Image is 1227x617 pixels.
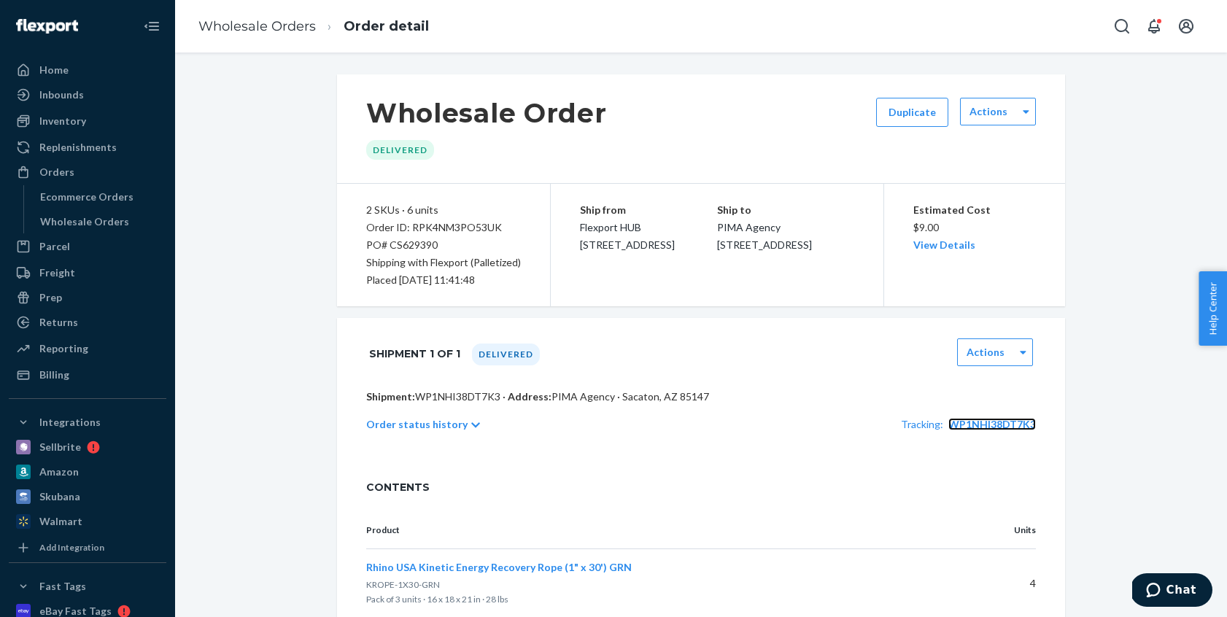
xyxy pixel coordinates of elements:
a: Add Integration [9,539,166,556]
a: Sellbrite [9,435,166,459]
div: Order ID: RPK4NM3PO53UK [366,219,521,236]
span: KROPE-1X30-GRN [366,579,440,590]
a: Inventory [9,109,166,133]
div: Delivered [472,344,540,365]
label: Actions [969,104,1007,119]
div: Returns [39,315,78,330]
div: Sellbrite [39,440,81,454]
button: Help Center [1199,271,1227,346]
a: Amazon [9,460,166,484]
a: Freight [9,261,166,284]
a: Returns [9,311,166,334]
div: Wholesale Orders [40,214,129,229]
ol: breadcrumbs [187,5,441,48]
span: Rhino USA Kinetic Energy Recovery Rope (1" x 30') GRN [366,561,632,573]
a: Walmart [9,510,166,533]
span: Shipment: [366,390,415,403]
button: Open account menu [1172,12,1201,41]
div: $9.00 [913,201,1037,254]
button: Open notifications [1139,12,1169,41]
div: Ecommerce Orders [40,190,133,204]
button: Rhino USA Kinetic Energy Recovery Rope (1" x 30') GRN [366,560,632,575]
button: Open Search Box [1107,12,1137,41]
h1: Wholesale Order [366,98,607,128]
p: Ship to [717,201,854,219]
span: PIMA Agency [STREET_ADDRESS] [717,221,812,251]
p: Pack of 3 units · 16 x 18 x 21 in · 28 lbs [366,592,951,607]
h1: Shipment 1 of 1 [369,338,460,369]
a: Parcel [9,235,166,258]
a: Billing [9,363,166,387]
p: 4 [975,576,1036,591]
button: Integrations [9,411,166,434]
a: Reporting [9,337,166,360]
button: Duplicate [876,98,948,127]
p: Ship from [580,201,717,219]
a: Wholesale Orders [198,18,316,34]
div: Inbounds [39,88,84,102]
label: Actions [967,345,1005,360]
a: WP1NHI38DT7K3 [948,418,1036,430]
a: Ecommerce Orders [33,185,167,209]
div: Add Integration [39,541,104,554]
a: View Details [913,238,975,251]
div: Skubana [39,489,80,504]
img: Flexport logo [16,19,78,34]
a: Replenishments [9,136,166,159]
div: 2 SKUs · 6 units [366,201,521,219]
span: Tracking: [901,418,943,430]
p: Estimated Cost [913,201,1037,219]
span: Flexport HUB [STREET_ADDRESS] [580,221,675,251]
div: Prep [39,290,62,305]
p: Product [366,524,951,537]
div: Placed [DATE] 11:41:48 [366,271,521,289]
div: Freight [39,265,75,280]
div: PO# CS629390 [366,236,521,254]
div: Inventory [39,114,86,128]
div: Amazon [39,465,79,479]
span: CONTENTS [366,480,1036,494]
span: Address: [508,390,551,403]
div: Billing [39,368,69,382]
div: Orders [39,165,74,179]
a: Wholesale Orders [33,210,167,233]
a: Prep [9,286,166,309]
div: Walmart [39,514,82,529]
div: Delivered [366,140,434,160]
iframe: Opens a widget where you can chat to one of our agents [1132,573,1212,610]
p: Order status history [366,417,468,432]
a: Home [9,58,166,82]
a: Order detail [344,18,429,34]
p: WP1NHI38DT7K3 · PIMA Agency · Sacaton, AZ 85147 [366,389,1036,404]
div: Home [39,63,69,77]
button: Close Navigation [137,12,166,41]
div: Replenishments [39,140,117,155]
a: Inbounds [9,83,166,106]
a: Skubana [9,485,166,508]
a: Orders [9,160,166,184]
p: Shipping with Flexport (Palletized) [366,254,521,271]
div: Fast Tags [39,579,86,594]
div: Integrations [39,415,101,430]
p: Units [975,524,1036,537]
button: Fast Tags [9,575,166,598]
div: Reporting [39,341,88,356]
div: Parcel [39,239,70,254]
